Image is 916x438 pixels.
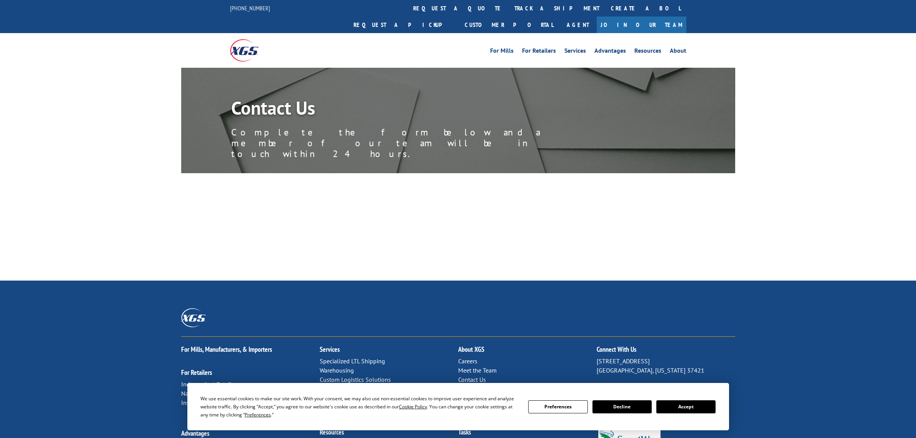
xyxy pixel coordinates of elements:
a: Careers [458,357,477,365]
a: Services [564,48,586,56]
a: Advantages [594,48,626,56]
a: About [670,48,686,56]
a: Custom Logistics Solutions [320,376,391,383]
a: Request a pickup [348,17,459,33]
span: Cookie Policy [399,403,427,410]
h2: Connect With Us [597,346,735,357]
a: Contact Us [458,376,486,383]
button: Decline [592,400,652,413]
a: Installers [181,399,206,406]
a: Advantages [181,429,209,438]
a: Specialized LTL Shipping [320,357,385,365]
a: Agent [559,17,597,33]
span: Preferences [245,411,271,418]
a: About XGS [458,345,484,354]
a: Services [320,345,340,354]
iframe: Form 0 [188,198,735,256]
a: For Mills [490,48,514,56]
div: We use essential cookies to make our site work. With your consent, we may also use non-essential ... [200,395,519,419]
a: Resources [634,48,661,56]
a: Customer Portal [459,17,559,33]
button: Accept [656,400,716,413]
a: National & Regional Retailers [181,390,260,397]
a: Warehousing [320,366,354,374]
button: Preferences [528,400,587,413]
img: XGS_Logos_ALL_2024_All_White [181,308,206,327]
a: Meet the Team [458,366,497,374]
p: Complete the form below and a member of our team will be in touch within 24 hours. [231,127,577,159]
div: Cookie Consent Prompt [187,383,729,430]
a: For Mills, Manufacturers, & Importers [181,345,272,354]
a: For Retailers [181,368,212,377]
a: For Retailers [522,48,556,56]
a: Independent Retailers [181,380,239,388]
h1: Contact Us [231,99,577,121]
a: Resources [320,428,344,436]
a: Join Our Team [597,17,686,33]
p: [STREET_ADDRESS] [GEOGRAPHIC_DATA], [US_STATE] 37421 [597,357,735,375]
a: [PHONE_NUMBER] [230,4,270,12]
